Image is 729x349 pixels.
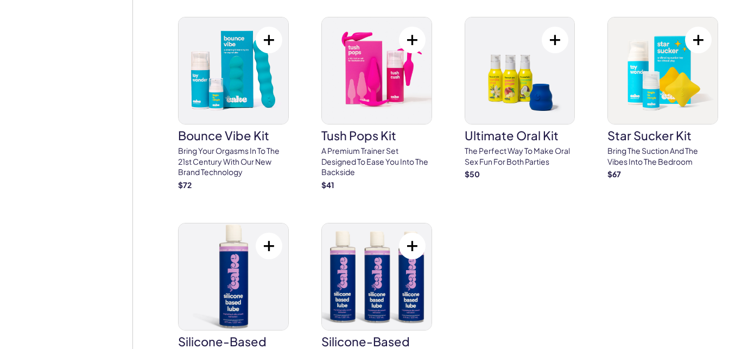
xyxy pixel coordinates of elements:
[607,17,718,180] a: star sucker kitstar sucker kitBring the suction and the vibes Into the bedroom$67
[322,223,432,330] img: Silicone-Based Lube – 8 oz, 3 bottles
[179,17,288,124] img: bounce vibe kit
[178,129,289,141] h3: bounce vibe kit
[178,180,192,190] strong: $ 72
[465,129,575,141] h3: ultimate oral kit
[178,146,289,178] p: Bring your orgasms in to the 21st century with our new brand technology
[465,169,480,179] strong: $ 50
[322,17,432,124] img: tush pops kit
[321,146,432,178] p: A premium trainer set designed to ease you into the backside
[321,17,432,190] a: tush pops kittush pops kitA premium trainer set designed to ease you into the backside$41
[465,17,575,124] img: ultimate oral kit
[465,17,575,180] a: ultimate oral kitultimate oral kitThe perfect way to make oral sex fun for both parties$50
[607,146,718,167] p: Bring the suction and the vibes Into the bedroom
[178,17,289,190] a: bounce vibe kitbounce vibe kitBring your orgasms in to the 21st century with our new brand techno...
[607,169,621,179] strong: $ 67
[321,129,432,141] h3: tush pops kit
[607,129,718,141] h3: star sucker kit
[608,17,718,124] img: star sucker kit
[321,180,334,190] strong: $ 41
[465,146,575,167] p: The perfect way to make oral sex fun for both parties
[179,223,288,330] img: Silicone-Based Lube – 8 oz, 1 bottle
